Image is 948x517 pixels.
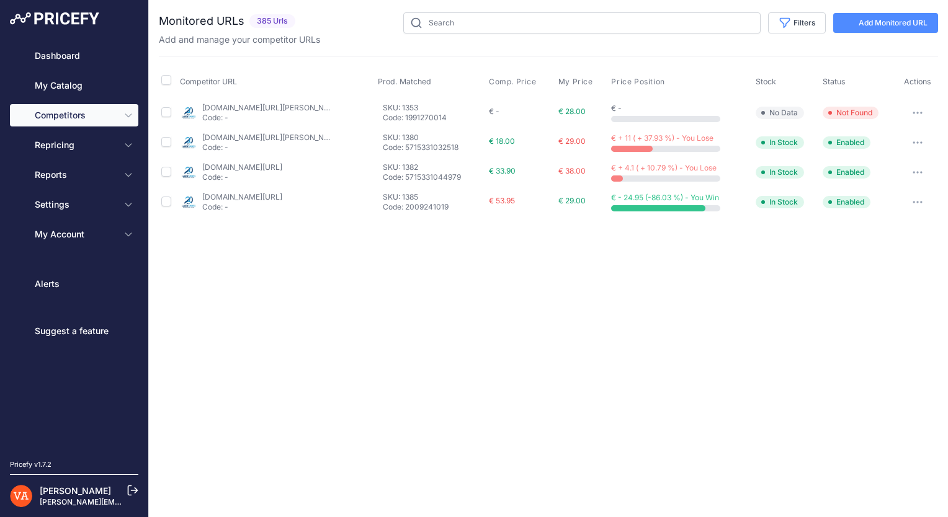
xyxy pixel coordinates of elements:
button: Reports [10,164,138,186]
p: Code: - [202,143,331,152]
p: Code: - [202,113,331,123]
span: € 29.00 [558,136,586,146]
h2: Monitored URLs [159,12,244,30]
span: Repricing [35,139,116,151]
span: € 29.00 [558,196,586,205]
p: SKU: 1385 [383,192,484,202]
span: Competitors [35,109,116,122]
span: Enabled [823,136,870,149]
a: Alerts [10,273,138,295]
span: Prod. Matched [378,77,431,86]
span: In Stock [756,196,804,208]
button: My Price [558,77,596,87]
p: Code: - [202,202,282,212]
button: Competitors [10,104,138,126]
p: Code: 5715331032518 [383,143,484,152]
nav: Sidebar [10,45,138,444]
a: Add Monitored URL [833,13,938,33]
a: [PERSON_NAME][EMAIL_ADDRESS][PERSON_NAME][DOMAIN_NAME] [40,497,292,506]
span: € 33.90 [489,166,516,175]
span: € 38.00 [558,166,586,175]
span: Enabled [823,166,870,179]
p: Code: 1991270014 [383,113,484,123]
span: 385 Urls [249,14,295,29]
span: € 28.00 [558,107,586,116]
span: Not Found [823,107,879,119]
a: Dashboard [10,45,138,67]
a: [DOMAIN_NAME][URL][PERSON_NAME] [202,103,342,112]
span: Reports [35,169,116,181]
span: Price Position [611,77,664,87]
span: Competitor URL [180,77,237,86]
p: Code: - [202,172,282,182]
span: Enabled [823,196,870,208]
a: [DOMAIN_NAME][URL] [202,162,282,172]
a: Suggest a feature [10,320,138,342]
img: Pricefy Logo [10,12,99,25]
a: [DOMAIN_NAME][URL] [202,192,282,201]
button: My Account [10,223,138,245]
p: SKU: 1382 [383,162,484,172]
span: Stock [756,77,776,86]
span: Actions [904,77,931,86]
span: No Data [756,107,804,119]
span: Settings [35,198,116,211]
span: My Account [35,228,116,241]
button: Settings [10,193,138,216]
p: Code: 5715331044979 [383,172,484,182]
p: SKU: 1380 [383,133,484,143]
div: Pricefy v1.7.2 [10,459,51,470]
span: € 53.95 [489,196,515,205]
span: In Stock [756,166,804,179]
a: [DOMAIN_NAME][URL][PERSON_NAME] [202,133,342,142]
span: € - 24.95 (-86.03 %) - You Win [611,193,719,202]
a: My Catalog [10,74,138,97]
p: Code: 2009241019 [383,202,484,212]
button: Price Position [611,77,667,87]
p: SKU: 1353 [383,103,484,113]
a: [PERSON_NAME] [40,485,111,496]
button: Filters [768,12,826,33]
span: Status [823,77,846,86]
button: Comp. Price [489,77,539,87]
span: My Price [558,77,593,87]
button: Repricing [10,134,138,156]
span: € 18.00 [489,136,515,146]
span: In Stock [756,136,804,149]
span: Comp. Price [489,77,537,87]
input: Search [403,12,761,33]
div: € - [489,107,553,117]
div: € - [611,104,750,113]
p: Add and manage your competitor URLs [159,33,320,46]
span: € + 4.1 ( + 10.79 %) - You Lose [611,163,717,172]
span: € + 11 ( + 37.93 %) - You Lose [611,133,713,143]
